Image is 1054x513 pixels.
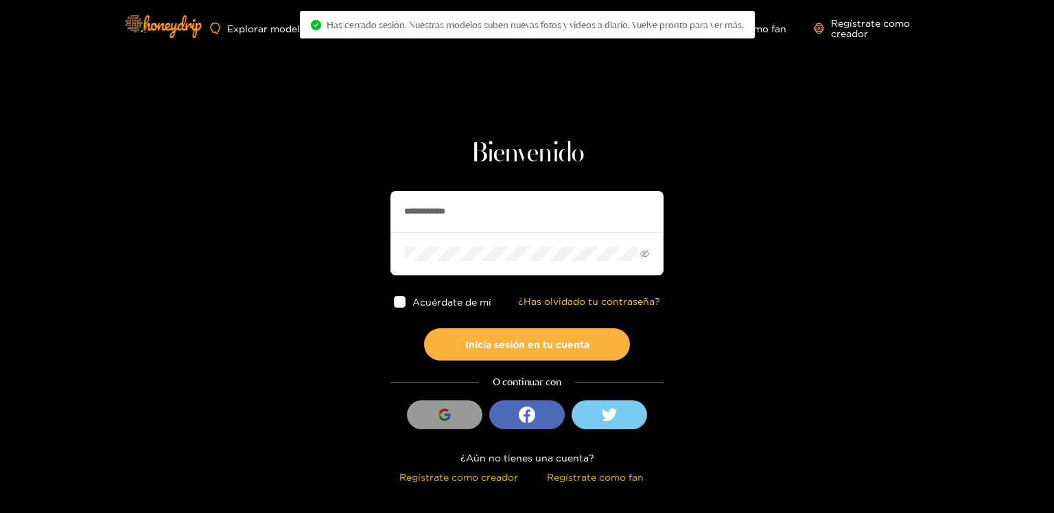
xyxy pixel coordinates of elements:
[424,328,630,361] button: Inicia sesión en tu cuenta
[831,18,910,38] font: Regístrate como creador
[547,472,644,482] font: Regístrate como fan
[471,140,584,168] font: Bienvenido
[327,19,744,30] font: Has cerrado sesión. Nuestras modelos suben nuevas fotos y videos a diario. Vuelve pronto para ver...
[465,339,589,350] font: Inicia sesión en tu cuenta
[814,18,939,38] a: Regístrate como creador
[227,23,311,34] font: Explorar modelos
[399,472,518,482] font: Regístrate como creador
[412,297,491,307] font: Acuérdate de mí
[493,376,561,388] font: O continuar con
[460,453,594,463] font: ¿Aún no tienes una cuenta?
[210,23,311,34] a: Explorar modelos
[311,20,321,30] span: círculo de control
[640,249,649,258] span: invisible para los ojos
[518,296,660,306] font: ¿Has olvidado tu contraseña?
